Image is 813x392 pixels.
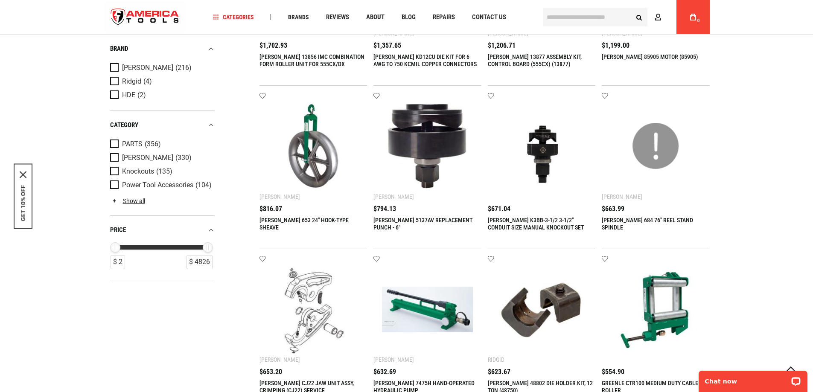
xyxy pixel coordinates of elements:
a: [PERSON_NAME] 13877 ASSEMBLY KIT, CONTROL BOARD (555CX) (13877) [488,53,582,67]
a: Contact Us [468,12,510,23]
div: [PERSON_NAME] [373,356,414,363]
span: $816.07 [259,206,282,212]
span: PARTS [122,140,143,148]
div: [PERSON_NAME] [373,193,414,200]
span: Power Tool Accessories [122,181,193,189]
span: Categories [213,14,254,20]
span: Brands [288,14,309,20]
span: (356) [145,141,161,148]
a: Repairs [429,12,459,23]
a: PARTS (356) [110,139,213,149]
span: $794.13 [373,206,396,212]
span: $1,357.65 [373,42,401,49]
div: category [110,119,215,131]
a: Knockouts (135) [110,167,213,176]
a: [PERSON_NAME] 653 24" HOOK-TYPE SHEAVE [259,217,349,231]
span: HDE [122,91,135,99]
span: Ridgid [122,78,141,85]
a: About [362,12,388,23]
div: $ 4826 [186,255,213,269]
div: Ridgid [488,356,504,363]
span: (104) [195,182,212,189]
a: HDE (2) [110,90,213,100]
button: GET 10% OFF [20,185,26,221]
span: (2) [137,92,146,99]
span: $1,199.00 [602,42,629,49]
a: Ridgid (4) [110,77,213,86]
span: $1,206.71 [488,42,516,49]
span: $671.04 [488,206,510,212]
span: $623.67 [488,369,510,375]
a: [PERSON_NAME] 13856 IMC COMBINATION FORM ROLLER UNIT FOR 555CX/DX [259,53,364,67]
span: About [366,14,385,20]
a: [PERSON_NAME] (216) [110,63,213,73]
img: GREENLEE 684 76 [610,101,701,192]
div: Product Filters [110,34,215,280]
span: [PERSON_NAME] [122,64,173,72]
span: Blog [402,14,416,20]
span: (216) [175,64,192,72]
span: (4) [143,78,152,85]
a: Brands [284,12,313,23]
span: [PERSON_NAME] [122,154,173,162]
a: Power Tool Accessories (104) [110,180,213,190]
span: $663.99 [602,206,624,212]
a: store logo [104,1,186,33]
img: GREENLEE CJ22 JAW UNIT ASSY, CRIMPING (CJ22) SERVICE [268,264,359,355]
div: $ 2 [111,255,125,269]
div: [PERSON_NAME] [259,193,300,200]
a: [PERSON_NAME] 684 76" REEL STAND SPINDLE [602,217,693,231]
a: Show all [110,197,145,204]
a: Blog [398,12,420,23]
span: Contact Us [472,14,506,20]
a: [PERSON_NAME] 85905 MOTOR (85905) [602,53,698,60]
button: Close [20,171,26,178]
span: Repairs [433,14,455,20]
a: Categories [209,12,258,23]
svg: close icon [20,171,26,178]
span: $554.90 [602,369,624,375]
a: [PERSON_NAME] (330) [110,153,213,163]
img: GREENLEE 7475H HAND-OPERATED HYDRAULIC PUMP [382,264,473,355]
span: $653.20 [259,369,282,375]
span: $632.69 [373,369,396,375]
button: Search [631,9,647,25]
span: Knockouts [122,168,154,175]
span: 0 [697,18,700,23]
a: Reviews [322,12,353,23]
span: (330) [175,154,192,162]
div: Brand [110,43,215,55]
img: America Tools [104,1,186,33]
div: price [110,224,215,236]
img: GREENLE CTR100 MEDIUM DUTY CABLE ROLLER [610,264,701,355]
img: GREENLEE 48802 DIE HOLDER KIT, 12 TON (48750) [496,264,587,355]
img: GREENLEE K3BB-3-1/2 3-1/2 [496,101,587,192]
span: Reviews [326,14,349,20]
div: [PERSON_NAME] [259,356,300,363]
div: [PERSON_NAME] [602,193,642,200]
a: [PERSON_NAME] 5137AV REPLACEMENT PUNCH - 6" [373,217,472,231]
span: $1,702.93 [259,42,287,49]
a: [PERSON_NAME] K3BB-3-1/2 3-1/2" CONDUIT SIZE MANUAL KNOCKOUT SET [488,217,584,231]
img: GREENLEE 5137AV REPLACEMENT PUNCH - 6 [382,101,473,192]
iframe: LiveChat chat widget [693,365,813,392]
img: GREENLEE 653 24 [268,101,359,192]
span: (135) [156,168,172,175]
a: [PERSON_NAME] KD12CU DIE KIT FOR 6 AWG TO 750 KCMIL COPPER CONNECTORS [373,53,477,67]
